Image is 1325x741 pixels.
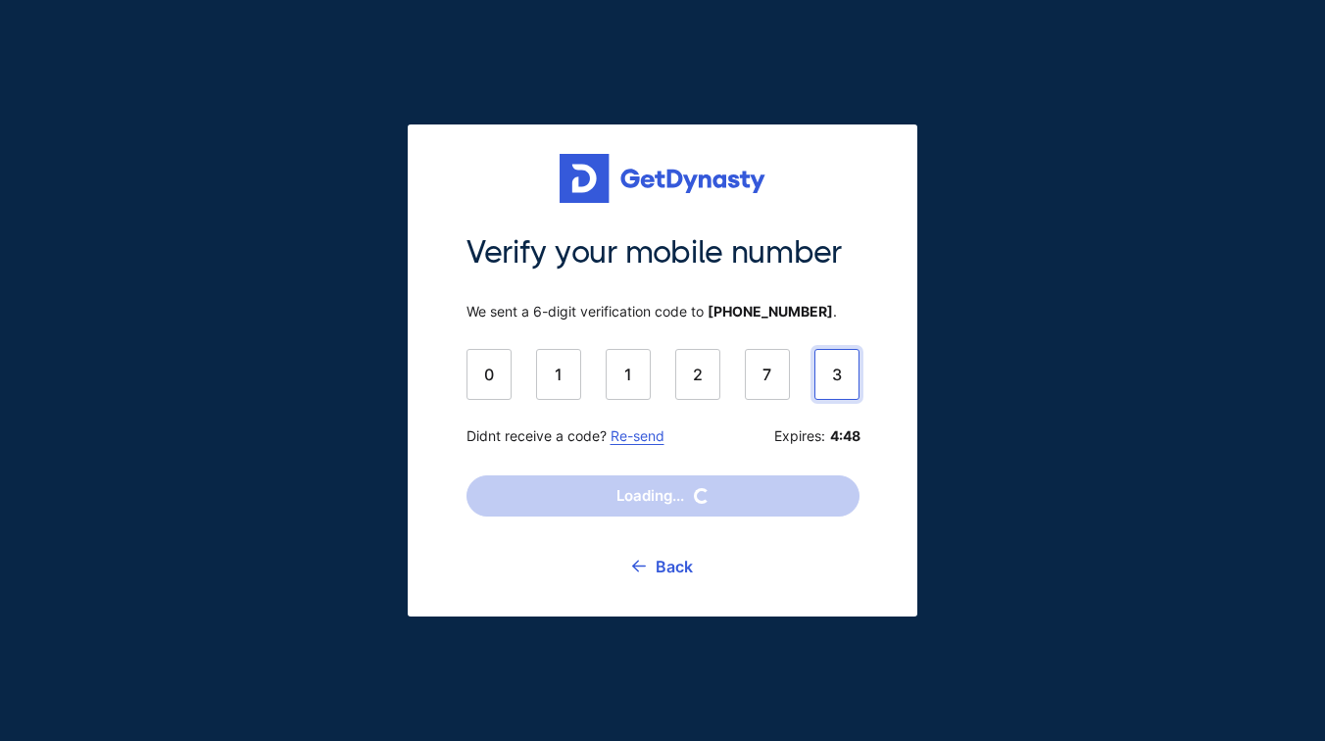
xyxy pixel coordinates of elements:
span: Verify your mobile number [466,232,859,273]
span: Expires: [774,427,859,445]
span: Didnt receive a code? [466,427,664,445]
img: Get started for free with Dynasty Trust Company [560,154,765,203]
span: We sent a 6-digit verification code to . [466,303,859,321]
b: [PHONE_NUMBER] [708,303,833,320]
b: 4:48 [830,427,859,445]
a: Re-send [611,427,664,444]
img: go back icon [632,560,646,572]
a: Back [632,542,693,591]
